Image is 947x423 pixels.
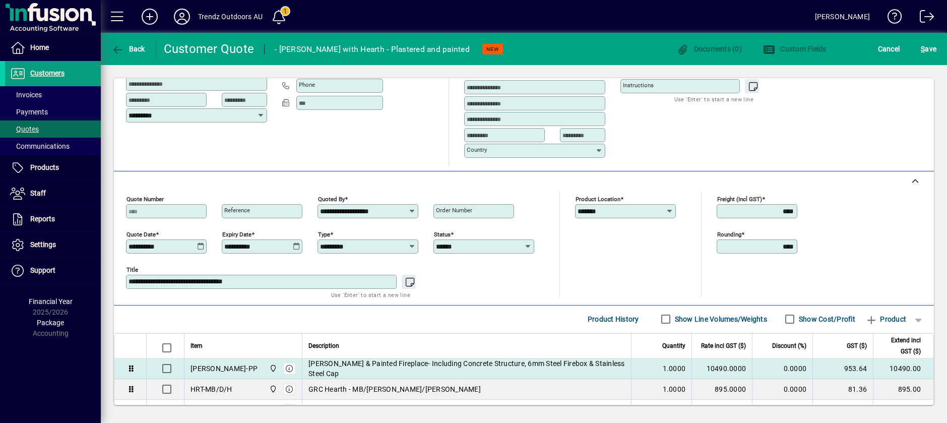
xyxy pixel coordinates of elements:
div: [PERSON_NAME] [815,9,870,25]
a: Knowledge Base [880,2,902,35]
span: Quotes [10,125,39,133]
span: Central [267,363,278,374]
mat-label: Type [318,230,330,237]
button: Profile [166,8,198,26]
span: Central [267,404,278,415]
mat-label: Product location [576,195,620,202]
span: ave [921,41,936,57]
button: Cancel [875,40,903,58]
td: 953.64 [812,358,873,379]
mat-label: Quote date [127,230,156,237]
button: Save [918,40,939,58]
span: Staff [30,189,46,197]
span: Extend incl GST ($) [879,335,921,357]
mat-label: Status [434,230,451,237]
a: Home [5,35,101,61]
mat-label: Rounding [717,230,741,237]
mat-label: Freight (incl GST) [717,195,762,202]
td: 0.0000 [752,379,812,400]
span: Settings [30,240,56,249]
td: 81.36 [812,379,873,400]
mat-label: Instructions [623,82,654,89]
span: Home [30,43,49,51]
span: [PERSON_NAME] & Painted Fireplace- Including Concrete Structure, 6mm Steel Firebox & Stainless St... [308,358,625,379]
a: Logout [912,2,934,35]
mat-label: Title [127,266,138,273]
span: 1.0000 [663,364,686,374]
span: NEW [486,46,499,52]
td: 10490.00 [873,358,933,379]
a: Staff [5,181,101,206]
mat-label: Reference [224,207,250,214]
span: Cancel [878,41,900,57]
span: Rate incl GST ($) [701,340,746,351]
mat-hint: Use 'Enter' to start a new line [674,93,753,105]
button: Custom Fields [761,40,829,58]
span: Package [37,319,64,327]
a: Support [5,258,101,283]
td: 0.00 [873,400,933,420]
span: 1.0000 [663,384,686,394]
a: Invoices [5,86,101,103]
span: Discount (%) [772,340,806,351]
label: Show Line Volumes/Weights [673,314,767,324]
a: Payments [5,103,101,120]
span: Financial Year [29,297,73,306]
a: Quotes [5,120,101,138]
span: Custom Fields [763,45,827,53]
span: GST ($) [847,340,867,351]
span: Documents (0) [676,45,742,53]
span: Support [30,266,55,274]
span: 1.0000 [663,405,686,415]
a: Reports [5,207,101,232]
div: FREIGHT [191,405,220,415]
span: Quantity [662,340,685,351]
div: 0.0000 [698,405,746,415]
button: Product History [584,310,643,328]
span: GRC Hearth - MB/[PERSON_NAME]/[PERSON_NAME] [308,384,481,394]
td: 895.00 [873,379,933,400]
span: Product [865,311,906,327]
span: Central [267,384,278,395]
span: Delivery to Local Freight Depot (Excludes On-Site Install & Hiab Delivery- Available On Request) [308,405,612,415]
mat-label: Order number [436,207,472,214]
button: Documents (0) [674,40,744,58]
span: S [921,45,925,53]
mat-label: Expiry date [222,230,251,237]
div: - [PERSON_NAME] with Hearth - Plastered and painted [275,41,470,57]
span: Back [111,45,145,53]
mat-label: Phone [299,81,315,88]
span: Item [191,340,203,351]
mat-label: Quote number [127,195,164,202]
label: Show Cost/Profit [797,314,855,324]
span: Payments [10,108,48,116]
button: Add [134,8,166,26]
td: 0.00 [812,400,873,420]
a: Products [5,155,101,180]
span: Invoices [10,91,42,99]
app-page-header-button: Back [101,40,156,58]
span: Product History [588,311,639,327]
div: HRT-MB/D/H [191,384,232,394]
span: Customers [30,69,65,77]
mat-label: Quoted by [318,195,345,202]
a: Communications [5,138,101,155]
span: Description [308,340,339,351]
div: Customer Quote [164,41,255,57]
mat-hint: Use 'Enter' to start a new line [331,289,410,300]
mat-label: Country [467,146,487,153]
button: Product [860,310,911,328]
div: 10490.0000 [698,364,746,374]
td: 0.0000 [752,358,812,379]
a: Settings [5,232,101,258]
span: Communications [10,142,70,150]
span: Products [30,163,59,171]
button: Back [109,40,148,58]
span: Reports [30,215,55,223]
td: 0.0000 [752,400,812,420]
div: [PERSON_NAME]-PP [191,364,258,374]
div: Trendz Outdoors AU [198,9,263,25]
div: 895.0000 [698,384,746,394]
